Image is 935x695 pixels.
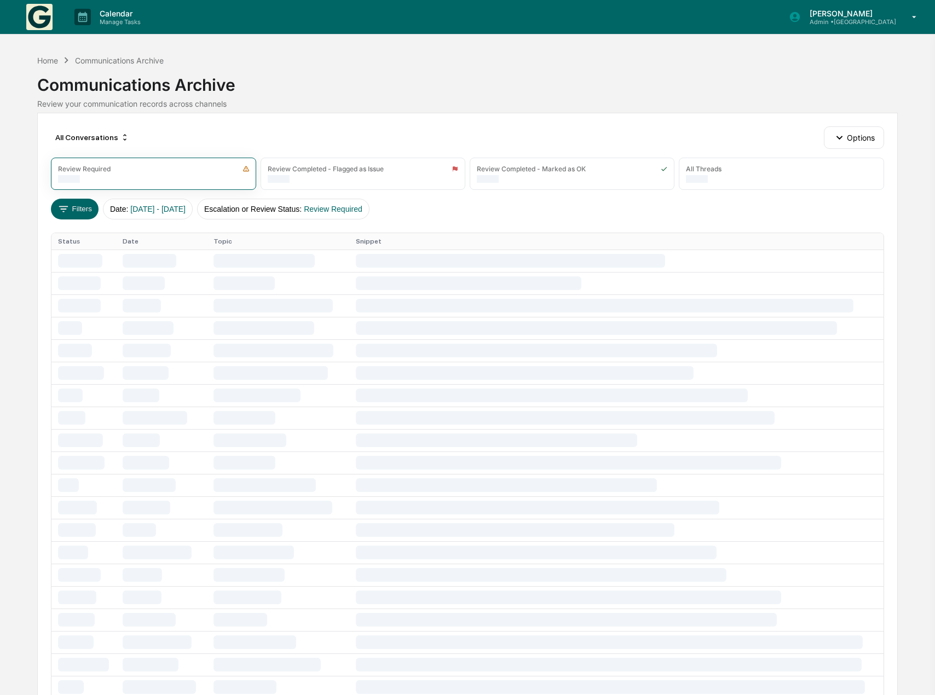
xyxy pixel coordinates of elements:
[51,199,99,219] button: Filters
[37,66,897,95] div: Communications Archive
[26,4,53,30] img: logo
[103,199,193,219] button: Date:[DATE] - [DATE]
[197,199,370,219] button: Escalation or Review Status:Review Required
[801,18,896,26] p: Admin • [GEOGRAPHIC_DATA]
[207,233,350,250] th: Topic
[130,205,186,213] span: [DATE] - [DATE]
[824,126,884,148] button: Options
[37,56,58,65] div: Home
[477,165,586,173] div: Review Completed - Marked as OK
[304,205,362,213] span: Review Required
[37,99,897,108] div: Review your communication records across channels
[116,233,206,250] th: Date
[51,233,116,250] th: Status
[58,165,111,173] div: Review Required
[243,165,250,172] img: icon
[91,18,146,26] p: Manage Tasks
[91,9,146,18] p: Calendar
[349,233,883,250] th: Snippet
[801,9,896,18] p: [PERSON_NAME]
[686,165,722,173] div: All Threads
[452,165,458,172] img: icon
[268,165,384,173] div: Review Completed - Flagged as Issue
[75,56,164,65] div: Communications Archive
[661,165,667,172] img: icon
[51,129,134,146] div: All Conversations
